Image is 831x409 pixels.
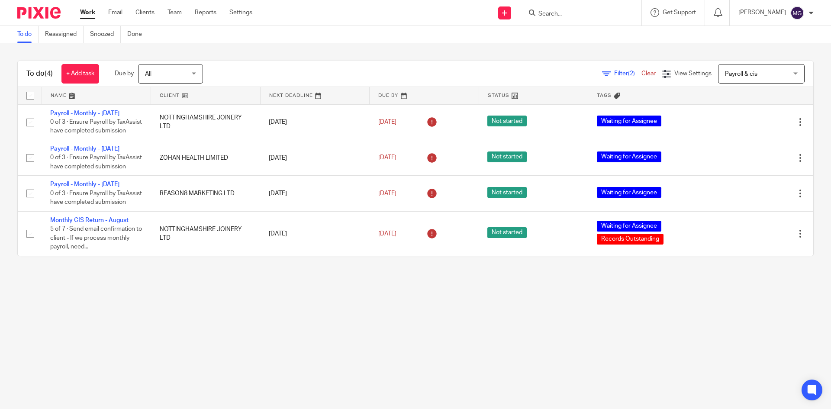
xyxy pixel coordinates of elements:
[151,104,261,140] td: NOTTINGHAMSHIRE JOINERY LTD
[50,181,119,187] a: Payroll - Monthly - [DATE]
[378,231,396,237] span: [DATE]
[260,211,370,256] td: [DATE]
[738,8,786,17] p: [PERSON_NAME]
[487,187,527,198] span: Not started
[597,116,661,126] span: Waiting for Assignee
[115,69,134,78] p: Due by
[597,234,664,245] span: Records Outstanding
[725,71,757,77] span: Payroll & cis
[50,217,129,223] a: Monthly CIS Return - August
[50,155,142,170] span: 0 of 3 · Ensure Payroll by TaxAssist have completed submission
[45,70,53,77] span: (4)
[378,155,396,161] span: [DATE]
[45,26,84,43] a: Reassigned
[50,146,119,152] a: Payroll - Monthly - [DATE]
[790,6,804,20] img: svg%3E
[641,71,656,77] a: Clear
[151,211,261,256] td: NOTTINGHAMSHIRE JOINERY LTD
[50,110,119,116] a: Payroll - Monthly - [DATE]
[135,8,155,17] a: Clients
[229,8,252,17] a: Settings
[195,8,216,17] a: Reports
[663,10,696,16] span: Get Support
[151,176,261,211] td: REASON8 MARKETING LTD
[145,71,151,77] span: All
[378,190,396,196] span: [DATE]
[17,26,39,43] a: To do
[50,190,142,206] span: 0 of 3 · Ensure Payroll by TaxAssist have completed submission
[538,10,615,18] input: Search
[127,26,148,43] a: Done
[674,71,712,77] span: View Settings
[487,151,527,162] span: Not started
[378,119,396,125] span: [DATE]
[167,8,182,17] a: Team
[487,227,527,238] span: Not started
[597,187,661,198] span: Waiting for Assignee
[260,176,370,211] td: [DATE]
[50,119,142,134] span: 0 of 3 · Ensure Payroll by TaxAssist have completed submission
[108,8,122,17] a: Email
[597,93,612,98] span: Tags
[80,8,95,17] a: Work
[260,140,370,175] td: [DATE]
[90,26,121,43] a: Snoozed
[597,151,661,162] span: Waiting for Assignee
[17,7,61,19] img: Pixie
[26,69,53,78] h1: To do
[614,71,641,77] span: Filter
[50,226,142,250] span: 5 of 7 · Send email confirmation to client - If we process monthly payroll, need...
[487,116,527,126] span: Not started
[628,71,635,77] span: (2)
[61,64,99,84] a: + Add task
[151,140,261,175] td: ZOHAN HEALTH LIMITED
[260,104,370,140] td: [DATE]
[597,221,661,232] span: Waiting for Assignee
